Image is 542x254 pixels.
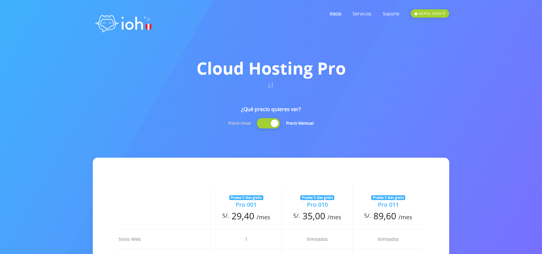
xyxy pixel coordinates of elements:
[211,229,282,249] td: 1
[353,229,424,249] td: Ilimitados
[282,200,353,209] div: Pro 010
[229,195,263,200] div: Prueba 5 días gratis
[232,210,254,222] span: 29,40
[364,212,371,219] sup: S/.
[330,1,341,26] a: Inicio
[353,1,372,26] a: Servicios
[411,1,449,26] a: PORTAL CLIENTE
[271,80,274,88] span: |
[222,212,229,219] sup: S/.
[93,79,449,113] p: ¿Qué precio quieres ver?
[268,80,271,88] span: ¿
[411,9,449,18] div: PORTAL CLIENTE
[383,1,399,26] a: Soporte
[211,200,282,209] div: Pro 001
[118,229,211,249] td: Sitios Web
[293,212,300,219] sup: S/.
[286,120,314,126] div: Precio Mensual
[371,195,405,200] div: Prueba 5 días gratis
[228,120,251,126] div: Precio Anual
[328,213,341,221] span: /mes
[93,8,154,37] img: logo ioh
[300,195,334,200] div: Prueba 5 días gratis
[373,210,396,222] span: 89,60
[282,229,353,249] td: Ilimitados
[353,200,424,209] div: Pro 011
[93,59,449,77] h1: Cloud Hosting Pro
[257,213,270,221] span: /mes
[398,213,412,221] span: /mes
[302,210,325,222] span: 35,00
